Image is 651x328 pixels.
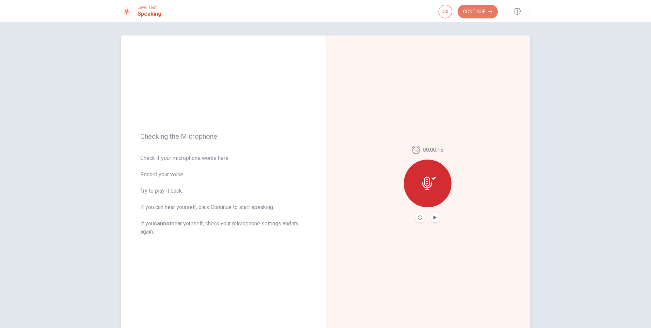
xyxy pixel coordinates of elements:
h1: Speaking [138,10,161,18]
span: 00:00:15 [423,146,443,154]
span: Checking the Microphone [140,132,306,140]
button: Play Audio [430,213,440,222]
span: Level Test [138,5,161,10]
u: cannot [154,220,172,227]
span: Check if your microphone works here. Record your voice. Try to play it back. If you can hear your... [140,154,306,236]
button: Continue [458,5,498,18]
button: Record Again [415,213,425,222]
